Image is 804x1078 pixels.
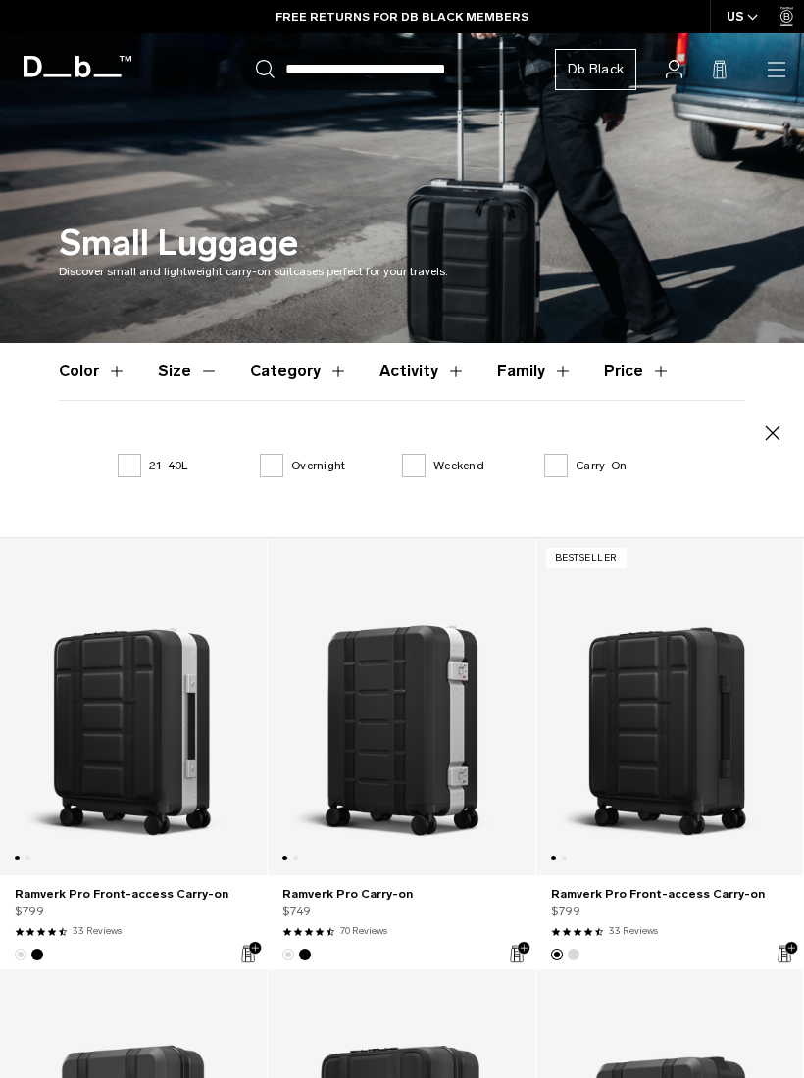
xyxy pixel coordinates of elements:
[59,223,298,263] h1: Small Luggage
[268,538,534,875] a: Ramverk Pro Carry-on
[555,49,636,90] a: Db Black
[282,949,294,960] button: Silver
[15,885,252,903] a: Ramverk Pro Front-access Carry-on
[551,949,563,960] button: Black Out
[59,265,448,278] span: Discover small and lightweight carry-on suitcases perfect for your travels.
[340,924,387,939] a: 70 reviews
[536,841,559,875] button: Show image: 1
[770,936,803,973] button: Add to Cart
[299,949,311,960] button: Black Out
[604,343,671,400] button: Toggle Price
[31,949,43,960] button: Black Out
[433,457,484,474] p: Weekend
[276,8,528,25] a: FREE RETURNS FOR DB BLACK MEMBERS
[546,548,627,568] p: Bestseller
[559,841,581,875] button: Show image: 2
[233,936,267,973] button: Add to Cart
[379,343,466,400] button: Toggle Filter
[282,903,311,920] span: $749
[609,924,658,939] a: 33 reviews
[291,457,345,474] p: Overnight
[250,343,348,400] button: Toggle Filter
[158,343,219,400] button: Toggle Filter
[497,343,573,400] button: Toggle Filter
[568,949,579,960] button: Silver
[551,885,788,903] a: Ramverk Pro Front-access Carry-on
[536,538,803,875] a: Ramverk Pro Front-access Carry-on
[282,885,520,903] a: Ramverk Pro Carry-on
[149,457,188,474] p: 21-40L
[576,457,627,474] p: Carry-On
[290,841,313,875] button: Show image: 2
[59,343,126,400] button: Toggle Filter
[15,903,44,920] span: $799
[268,841,290,875] button: Show image: 1
[23,841,45,875] button: Show image: 2
[551,903,580,920] span: $799
[15,949,26,960] button: Silver
[502,936,535,973] button: Add to Cart
[73,924,122,939] a: 33 reviews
